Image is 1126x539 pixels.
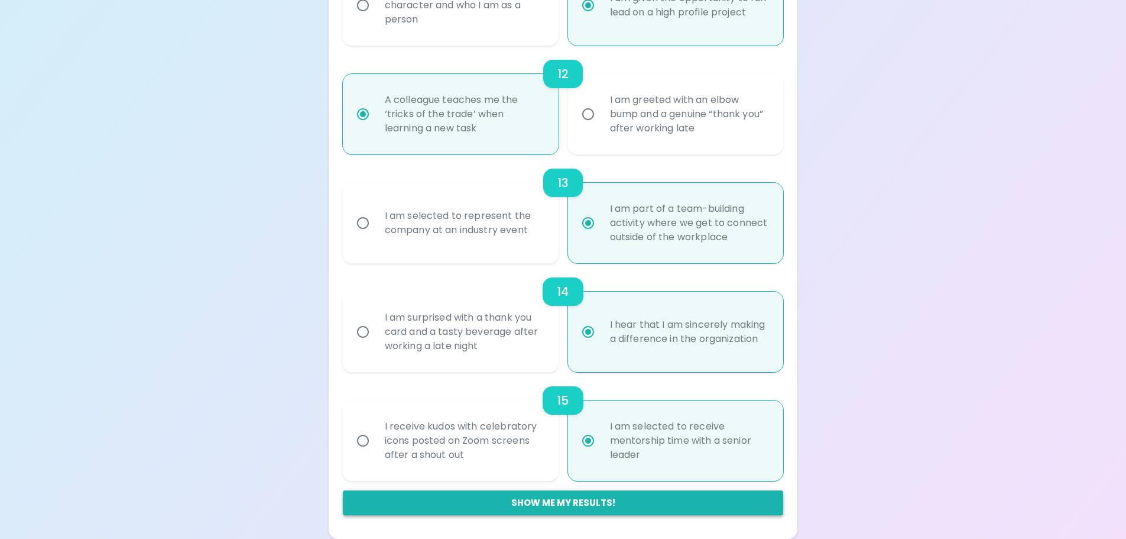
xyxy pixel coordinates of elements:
[601,188,777,259] div: I am part of a team-building activity where we get to connect outside of the workplace
[375,296,552,367] div: I am surprised with a thank you card and a tasty beverage after working a late night
[557,173,569,192] h6: 13
[343,372,784,481] div: choice-group-check
[601,304,777,360] div: I hear that I am sincerely making a difference in the organization
[557,282,569,301] h6: 14
[375,195,552,251] div: I am selected to represent the company at an industry event
[601,79,777,150] div: I am greeted with an elbow bump and a genuine “thank you” after working late
[375,405,552,476] div: I receive kudos with celebratory icons posted on Zoom screens after a shout out
[375,79,552,150] div: A colleague teaches me the ‘tricks of the trade’ when learning a new task
[557,391,569,410] h6: 15
[343,490,784,515] button: Show me my results!
[343,263,784,372] div: choice-group-check
[343,46,784,154] div: choice-group-check
[601,405,777,476] div: I am selected to receive mentorship time with a senior leader
[343,154,784,263] div: choice-group-check
[557,64,569,83] h6: 12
